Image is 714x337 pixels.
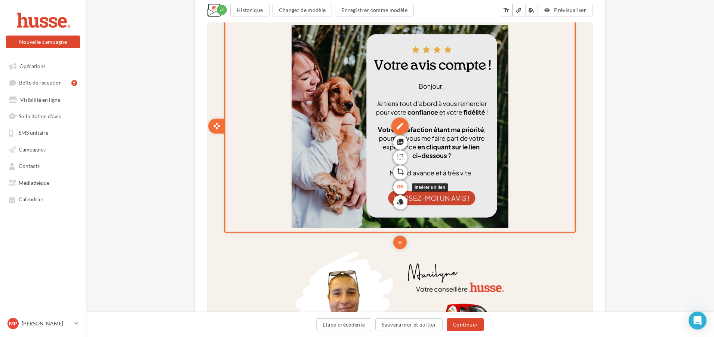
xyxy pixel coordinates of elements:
i: check [219,7,225,13]
div: Open Intercom Messenger [689,312,707,330]
p: [PERSON_NAME] [22,320,71,327]
button: Changer de modèle [273,4,332,16]
a: photo_library [185,203,199,217]
button: Historique [230,4,270,16]
i: crop [188,233,196,246]
div: 5 [71,80,77,86]
button: Enregistrer comme modèle [335,4,413,16]
i: open_with [5,190,12,197]
a: Calendrier [4,192,81,206]
i: content_copy [64,73,71,84]
a: MP [PERSON_NAME] [6,316,80,331]
button: Étape précédente [316,318,372,331]
i: add [188,304,196,316]
a: Opérations [4,59,81,73]
a: style [185,263,199,277]
a: Contacts [4,159,81,172]
span: Calendrier [19,196,44,203]
div: Modifications enregistrées [217,5,227,15]
button: Continuer [447,318,484,331]
span: MP [9,320,17,327]
span: SMS unitaire [19,130,48,136]
li: Dupliquer le bloc [59,72,98,85]
a: crop [185,233,199,247]
span: Boîte de réception [19,80,62,86]
i: add [188,71,196,84]
li: Ajouter un bloc [185,303,198,316]
img: banniere-newsletter-husse-mobile_1.png [83,19,300,85]
span: Médiathèque [19,180,49,186]
span: Sollicitation d'avis [19,113,61,119]
button: Prévisualiser [538,4,593,16]
i: text_fields [503,6,510,14]
button: Sauvegarder et quitter [375,318,443,331]
i: save [287,73,295,84]
a: Cliquez-ici [220,6,241,11]
i: photo_library [188,203,196,216]
a: rounded_corner [185,218,199,232]
span: Contacts [19,163,40,169]
a: Sollicitation d'avis [4,109,81,123]
i: settings [21,73,29,84]
a: link [185,248,199,262]
span: Visibilité en ligne [20,96,60,103]
li: Enregistrer le bloc [283,72,325,85]
span: Campagnes [19,146,46,153]
li: Supprimer le bloc [327,72,367,85]
button: Nouvelle campagne [6,36,80,48]
span: Opérations [19,63,46,69]
span: Prévisualiser [554,7,586,13]
a: Boîte de réception5 [4,76,81,89]
li: Configurer le bloc [17,72,58,85]
a: Visibilité en ligne [4,93,81,106]
a: Campagnes [4,143,81,156]
i: delete [331,73,338,84]
a: SMS unitaire [4,126,81,139]
i: link [188,248,196,261]
a: Médiathèque [4,176,81,189]
button: text_fields [500,4,513,16]
i: rounded_corner [188,218,196,231]
li: Ajouter un bloc [185,71,198,84]
i: style [188,263,196,276]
